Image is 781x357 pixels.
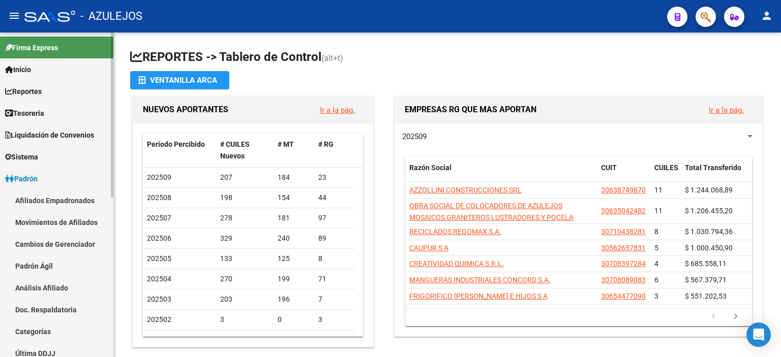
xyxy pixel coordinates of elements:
div: 23 [318,172,351,183]
span: 202507 [147,214,171,222]
div: 199 [278,273,310,285]
div: 89 [318,233,351,244]
div: 329 [220,233,270,244]
div: 125 [278,253,310,265]
div: 44 [318,192,351,204]
datatable-header-cell: # RG [314,134,355,167]
span: 3 [654,292,658,300]
mat-icon: menu [8,10,20,22]
span: # RG [318,140,334,148]
span: 6 [654,276,658,284]
span: Reportes [5,86,42,97]
span: 202501 [147,336,171,344]
span: $ 1.244.068,89 [685,186,733,194]
span: Tesorería [5,108,44,119]
div: 270 [220,273,270,285]
div: 198 [220,192,270,204]
span: Liquidación de Convenios [5,129,94,141]
div: 154 [278,192,310,204]
span: 202503 [147,295,171,303]
span: 4 [654,259,658,268]
span: Inicio [5,64,31,75]
datatable-header-cell: Período Percibido [143,134,216,167]
span: CUIT [601,164,617,172]
span: FRIGORIFICO [PERSON_NAME] E HIJOS S A [409,292,548,300]
span: 30710438281 [601,228,646,236]
div: 3 [220,334,270,346]
div: 181 [278,212,310,224]
span: - AZULEJOS [80,5,142,27]
span: Padrón [5,173,38,184]
datatable-header-cell: Razón Social [405,157,597,190]
div: 8 [318,253,351,265]
span: OBRA SOCIAL DE COLOCADORES DE AZULEJOS MOSAICOS GRANITEROS LUSTRADORES Y POCELA [409,202,574,221]
span: # MT [278,140,294,148]
div: 3 [318,314,351,326]
span: $ 1.030.794,36 [685,228,733,236]
span: 11 [654,186,663,194]
span: 30708089083 [601,276,646,284]
span: Período Percibido [147,140,205,148]
div: 0 [278,334,310,346]
datatable-header-cell: CUILES [650,157,681,190]
div: Ventanilla ARCA [138,71,221,89]
div: 3 [318,334,351,346]
span: 202505 [147,254,171,263]
span: 8 [654,228,658,236]
span: CUILES [654,164,678,172]
button: Ir a la pág. [701,101,752,119]
datatable-header-cell: # MT [274,134,314,167]
div: 207 [220,172,270,183]
span: CREATIVIDAD QUIMICA S.R.L. [409,259,504,268]
div: Open Intercom Messenger [746,322,771,347]
span: 202508 [147,193,171,202]
span: EMPRESAS RG QUE MAS APORTAN [405,105,536,114]
span: $ 685.558,11 [685,259,727,268]
span: Sistema [5,151,38,163]
span: NUEVOS APORTANTES [143,105,228,114]
a: go to previous page [704,311,723,322]
a: Ir a la pág. [709,106,744,115]
div: 71 [318,273,351,285]
button: Ir a la pág. [312,101,363,119]
span: 30562657831 [601,244,646,252]
datatable-header-cell: Total Transferido [681,157,752,190]
span: 202509 [402,132,427,141]
div: 3 [220,314,270,326]
mat-icon: person [761,10,773,22]
div: 196 [278,294,310,305]
span: CAUPUR S A [409,244,448,252]
span: 5 [654,244,658,252]
span: 202506 [147,234,171,242]
span: $ 1.000.450,90 [685,244,733,252]
span: 202509 [147,173,171,181]
span: MANGUERAS INDUSTRIALES CONCORD S.A. [409,276,551,284]
span: 30708397284 [601,259,646,268]
datatable-header-cell: CUIT [597,157,650,190]
div: 184 [278,172,310,183]
div: 203 [220,294,270,305]
datatable-header-cell: # CUILES Nuevos [216,134,274,167]
div: 278 [220,212,270,224]
span: 30635042482 [601,207,646,215]
span: $ 1.206.455,20 [685,207,733,215]
span: 30654477090 [601,292,646,300]
span: (alt+t) [321,53,343,63]
div: 240 [278,233,310,244]
div: 97 [318,212,351,224]
span: 202502 [147,315,171,323]
span: $ 551.202,53 [685,292,727,300]
div: 0 [278,314,310,326]
div: 133 [220,253,270,265]
h1: REPORTES -> Tablero de Control [130,49,765,67]
span: $ 567.379,71 [685,276,727,284]
span: 202504 [147,275,171,283]
span: 11 [654,207,663,215]
span: Firma Express [5,42,58,53]
div: 7 [318,294,351,305]
a: Ir a la pág. [320,106,355,115]
span: Razón Social [409,164,452,172]
a: go to next page [726,311,745,322]
span: # CUILES Nuevos [220,140,250,160]
span: Total Transferido [685,164,741,172]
